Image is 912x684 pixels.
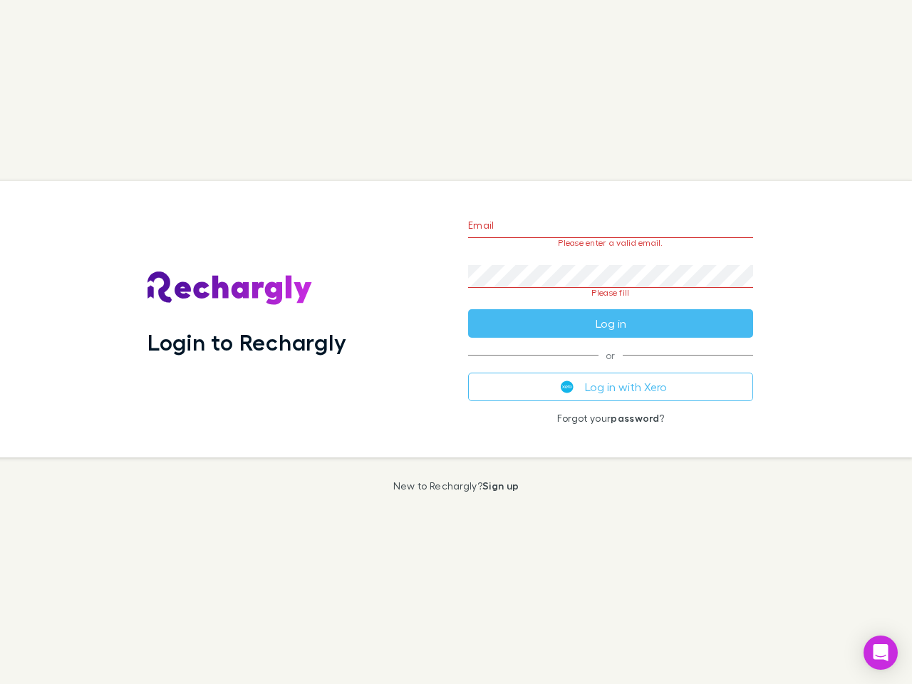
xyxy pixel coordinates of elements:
img: Rechargly's Logo [147,271,313,306]
button: Log in [468,309,753,338]
div: Open Intercom Messenger [864,636,898,670]
p: New to Rechargly? [393,480,519,492]
h1: Login to Rechargly [147,328,346,356]
button: Log in with Xero [468,373,753,401]
p: Forgot your ? [468,413,753,424]
a: password [611,412,659,424]
span: or [468,355,753,356]
a: Sign up [482,480,519,492]
p: Please enter a valid email. [468,238,753,248]
img: Xero's logo [561,380,574,393]
p: Please fill [468,288,753,298]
